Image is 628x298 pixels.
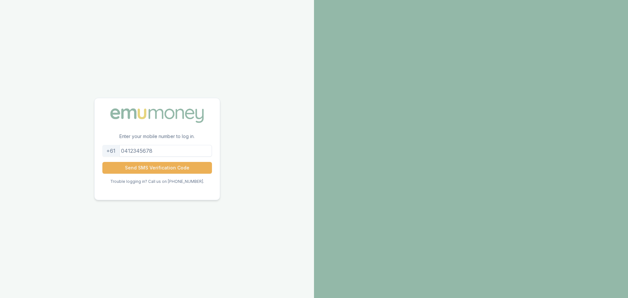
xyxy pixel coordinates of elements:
img: Emu Money [108,106,206,125]
p: Enter your mobile number to log in. [95,133,220,145]
button: Send SMS Verification Code [102,162,212,174]
p: Trouble logging in? Call us on [PHONE_NUMBER]. [110,179,204,184]
div: +61 [102,145,120,157]
input: 0412345678 [102,145,212,157]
